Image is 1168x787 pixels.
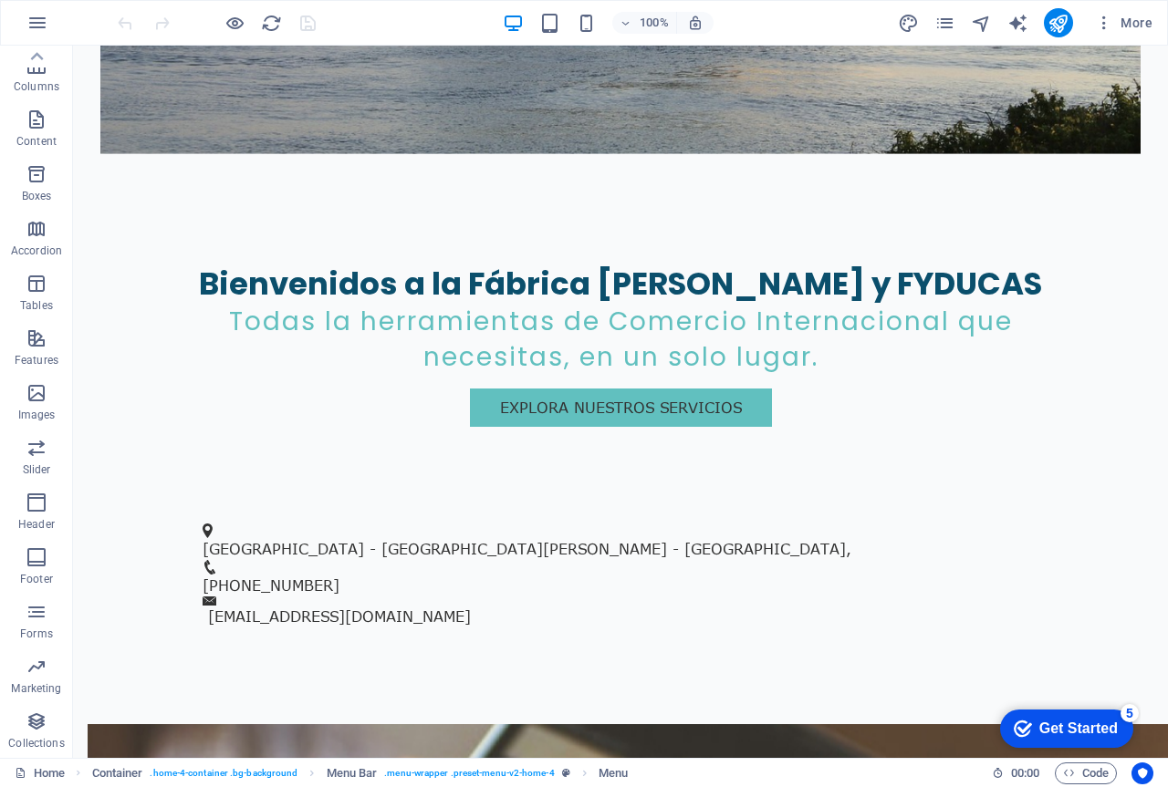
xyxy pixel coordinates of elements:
button: 100% [612,12,677,34]
p: Tables [20,298,53,313]
i: Reload page [261,13,282,34]
span: [GEOGRAPHIC_DATA] - [GEOGRAPHIC_DATA][PERSON_NAME] - [GEOGRAPHIC_DATA] [130,495,773,512]
p: Footer [20,572,53,586]
button: text_generator [1007,12,1029,34]
button: pages [934,12,956,34]
p: Collections [8,736,64,751]
span: Click to select. Double-click to edit [599,762,628,784]
p: Slider [23,462,51,477]
button: reload [260,12,282,34]
p: Forms [20,626,53,641]
p: Features [15,353,58,368]
span: Code [1063,762,1109,784]
i: This element is a customizable preset [562,768,570,778]
i: AI Writer [1007,13,1028,34]
i: Pages (Ctrl+Alt+S) [934,13,955,34]
button: navigator [971,12,993,34]
span: [PHONE_NUMBER] [130,532,266,548]
p: Columns [14,79,59,94]
div: Get Started 5 items remaining, 0% complete [10,9,143,47]
span: . menu-wrapper .preset-menu-v2-home-4 [384,762,554,784]
div: 5 [130,4,149,22]
span: 00 00 [1011,762,1039,784]
a: [EMAIL_ADDRESS][DOMAIN_NAME] [135,563,398,579]
div: Get Started [49,20,128,36]
i: On resize automatically adjust zoom level to fit chosen device. [687,15,704,31]
p: Accordion [11,243,62,258]
h6: Session time [992,762,1040,784]
p: , [130,492,951,514]
i: Navigator [971,13,992,34]
span: Click to select. Double-click to edit [92,762,143,784]
button: More [1088,8,1160,37]
h6: 100% [640,12,669,34]
button: Usercentrics [1131,762,1153,784]
p: Images [18,408,56,422]
span: More [1095,14,1152,32]
i: Publish [1048,13,1069,34]
button: Click here to leave preview mode and continue editing [224,12,245,34]
button: publish [1044,8,1073,37]
nav: breadcrumb [92,762,629,784]
i: Design (Ctrl+Alt+Y) [898,13,919,34]
p: Boxes [22,189,52,203]
p: Header [18,517,55,532]
span: : [1024,766,1027,780]
a: Click to cancel selection. Double-click to open Pages [15,762,65,784]
button: design [898,12,920,34]
button: Code [1055,762,1117,784]
p: Content [16,134,57,149]
span: Click to select. Double-click to edit [327,762,378,784]
p: Marketing [11,681,61,696]
span: . home-4-container .bg-background [150,762,297,784]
